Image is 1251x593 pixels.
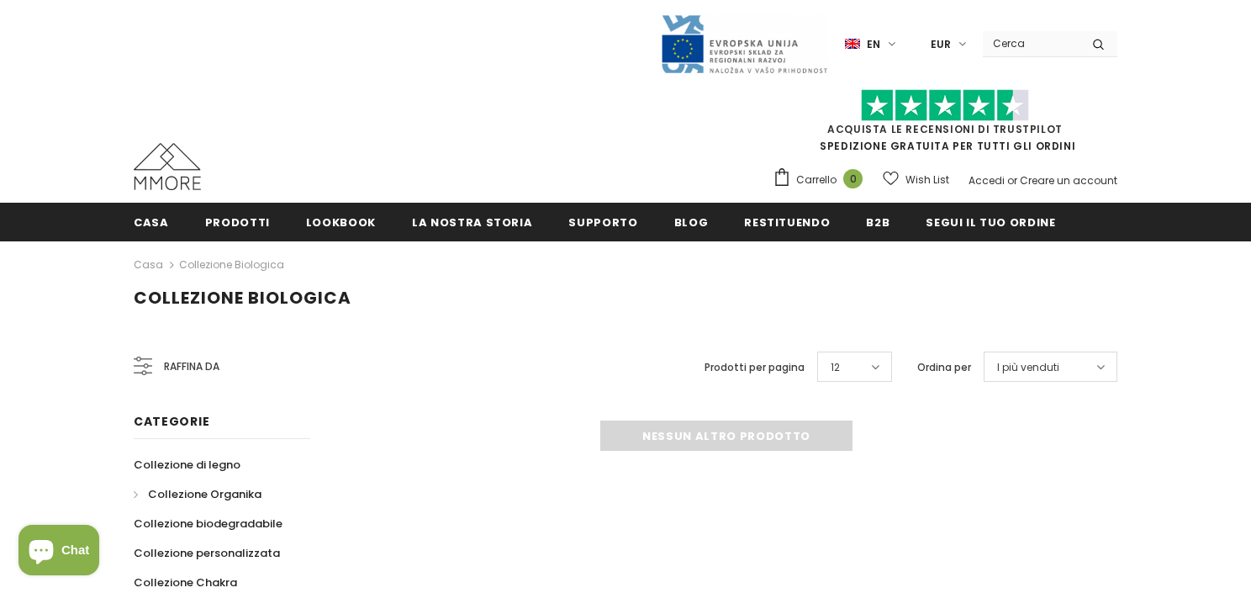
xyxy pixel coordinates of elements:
span: La nostra storia [412,214,532,230]
a: Collezione Organika [134,479,261,509]
label: Prodotti per pagina [705,359,805,376]
img: Casi MMORE [134,143,201,190]
span: Collezione Organika [148,486,261,502]
a: Carrello 0 [773,167,871,193]
a: Segui il tuo ordine [926,203,1055,241]
span: Collezione biodegradabile [134,516,282,532]
a: La nostra storia [412,203,532,241]
a: Casa [134,255,163,275]
span: B2B [866,214,889,230]
a: Accedi [969,173,1005,188]
span: Prodotti [205,214,270,230]
span: Lookbook [306,214,376,230]
a: Collezione personalizzata [134,538,280,568]
a: Creare un account [1020,173,1117,188]
span: Wish List [905,172,949,188]
a: Casa [134,203,169,241]
span: en [867,36,880,53]
a: Collezione biologica [179,257,284,272]
span: EUR [931,36,951,53]
span: 12 [831,359,840,376]
span: I più venduti [997,359,1059,376]
a: Blog [674,203,709,241]
img: i-lang-1.png [845,37,860,51]
a: Collezione di legno [134,450,240,479]
a: Lookbook [306,203,376,241]
span: Collezione biologica [134,286,351,310]
span: Blog [674,214,709,230]
span: Carrello [796,172,837,188]
a: Collezione biodegradabile [134,509,282,538]
span: SPEDIZIONE GRATUITA PER TUTTI GLI ORDINI [773,97,1117,153]
img: Javni Razpis [660,13,828,75]
span: or [1007,173,1017,188]
span: Collezione di legno [134,457,240,473]
a: Acquista le recensioni di TrustPilot [827,122,1063,136]
a: supporto [568,203,637,241]
a: Javni Razpis [660,36,828,50]
label: Ordina per [917,359,971,376]
span: Segui il tuo ordine [926,214,1055,230]
inbox-online-store-chat: Shopify online store chat [13,525,104,580]
span: supporto [568,214,637,230]
span: Collezione personalizzata [134,545,280,561]
span: 0 [843,169,863,188]
span: Collezione Chakra [134,574,237,590]
a: Restituendo [744,203,830,241]
a: B2B [866,203,889,241]
span: Raffina da [164,357,219,376]
a: Wish List [883,165,949,194]
a: Prodotti [205,203,270,241]
input: Search Site [983,31,1079,56]
span: Casa [134,214,169,230]
span: Restituendo [744,214,830,230]
span: Categorie [134,413,209,430]
img: Fidati di Pilot Stars [861,89,1029,122]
